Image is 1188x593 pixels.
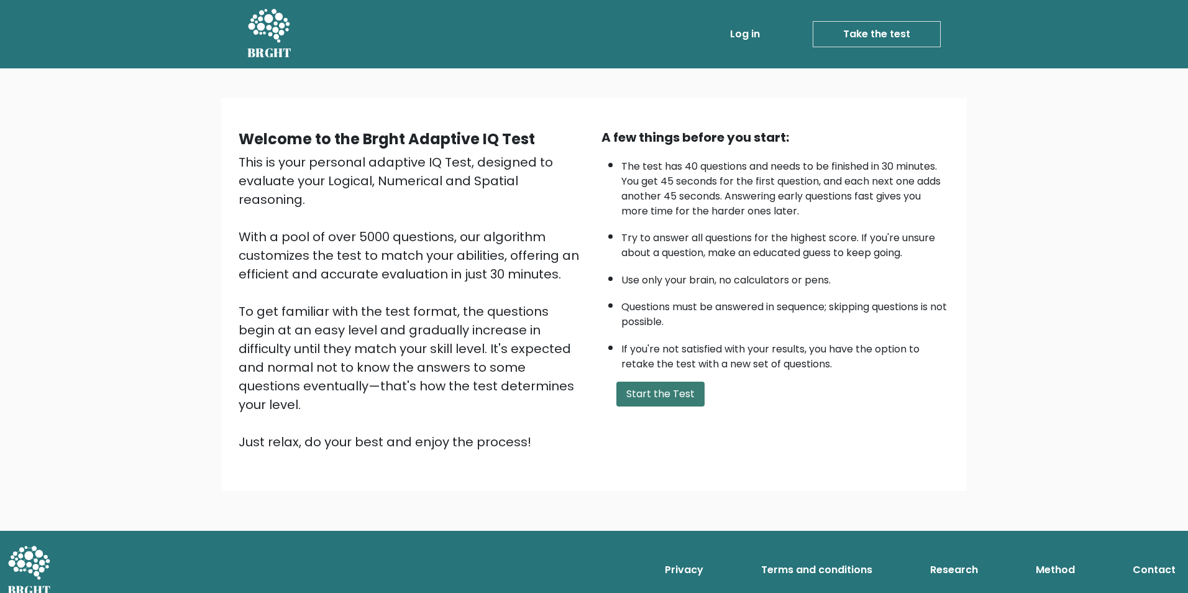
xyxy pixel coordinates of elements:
[621,153,949,219] li: The test has 40 questions and needs to be finished in 30 minutes. You get 45 seconds for the firs...
[725,22,765,47] a: Log in
[601,128,949,147] div: A few things before you start:
[621,267,949,288] li: Use only your brain, no calculators or pens.
[239,153,587,451] div: This is your personal adaptive IQ Test, designed to evaluate your Logical, Numerical and Spatial ...
[660,558,708,582] a: Privacy
[756,558,877,582] a: Terms and conditions
[621,336,949,372] li: If you're not satisfied with your results, you have the option to retake the test with a new set ...
[616,382,705,407] button: Start the Test
[1031,558,1080,582] a: Method
[1128,558,1181,582] a: Contact
[621,293,949,329] li: Questions must be answered in sequence; skipping questions is not possible.
[239,129,535,149] b: Welcome to the Brght Adaptive IQ Test
[247,5,292,63] a: BRGHT
[813,21,941,47] a: Take the test
[247,45,292,60] h5: BRGHT
[925,558,983,582] a: Research
[621,224,949,260] li: Try to answer all questions for the highest score. If you're unsure about a question, make an edu...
